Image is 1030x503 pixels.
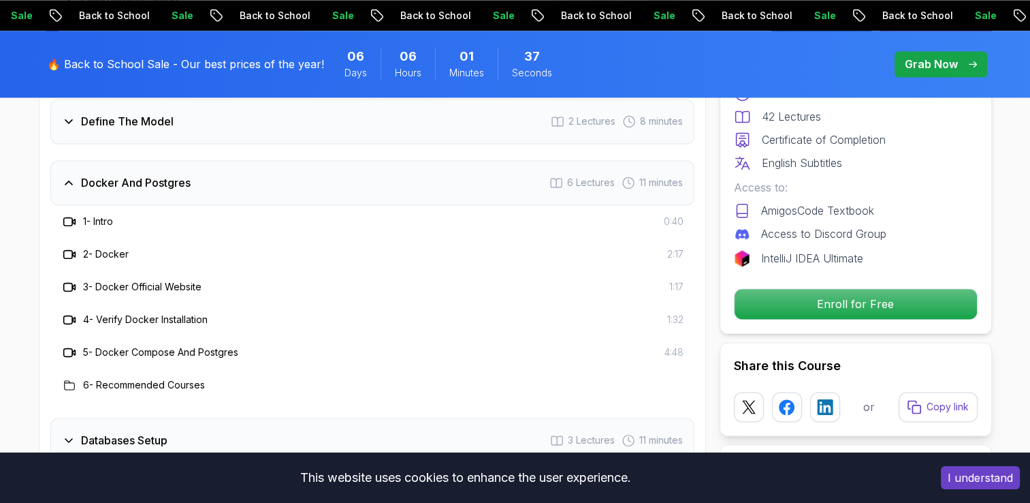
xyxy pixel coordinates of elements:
span: Minutes [449,66,484,80]
h2: Share this Course [734,356,978,376]
span: 6 Days [347,47,364,66]
p: Grab Now [905,56,958,72]
h3: Docker And Postgres [81,174,191,191]
span: Days [344,66,367,80]
span: 2:17 [667,247,683,261]
span: 1:17 [669,280,683,294]
button: Copy link [899,392,978,422]
p: Sale [639,9,682,22]
p: AmigosCode Textbook [761,202,874,219]
h3: 4 - Verify Docker Installation [83,313,208,326]
p: Sale [799,9,843,22]
button: Define The Model2 Lectures 8 minutes [50,99,694,144]
p: Sale [157,9,200,22]
span: 2 Lectures [568,115,615,128]
span: 11 minutes [639,176,683,189]
p: English Subtitles [762,155,842,171]
p: Back to School [546,9,639,22]
span: 3 Lectures [568,433,615,447]
p: Sale [960,9,1003,22]
h3: 6 - Recommended Courses [83,378,205,392]
p: Enroll for Free [735,289,977,319]
span: 6 Hours [400,47,417,66]
span: Seconds [512,66,552,80]
span: 6 Lectures [567,176,615,189]
img: jetbrains logo [734,250,750,266]
p: Back to School [225,9,317,22]
p: or [863,399,875,415]
span: 1 Minutes [460,47,474,66]
h3: 2 - Docker [83,247,129,261]
div: This website uses cookies to enhance the user experience. [10,463,920,493]
p: Certificate of Completion [762,132,886,148]
span: 37 Seconds [524,47,540,66]
button: Enroll for Free [734,288,978,320]
p: Back to School [867,9,960,22]
span: 4:48 [664,346,683,359]
h3: Databases Setup [81,432,167,448]
span: 1:32 [667,313,683,326]
span: 11 minutes [639,433,683,447]
h3: 3 - Docker Official Website [83,280,202,294]
p: IntelliJ IDEA Ultimate [761,250,863,266]
h3: 5 - Docker Compose And Postgres [83,346,238,359]
p: Back to School [64,9,157,22]
p: 42 Lectures [762,108,821,125]
span: 0:40 [664,215,683,228]
p: Sale [317,9,361,22]
p: Copy link [927,400,969,414]
button: Databases Setup3 Lectures 11 minutes [50,418,694,463]
p: Access to Discord Group [761,226,886,242]
span: 8 minutes [640,115,683,128]
p: Back to School [385,9,478,22]
h3: 1 - Intro [83,215,113,228]
p: Access to: [734,179,978,196]
p: 🔥 Back to School Sale - Our best prices of the year! [47,56,324,72]
span: Hours [395,66,421,80]
button: Accept cookies [941,466,1020,489]
p: Sale [478,9,521,22]
button: Docker And Postgres6 Lectures 11 minutes [50,160,694,205]
h3: Define The Model [81,113,174,129]
p: Back to School [707,9,799,22]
